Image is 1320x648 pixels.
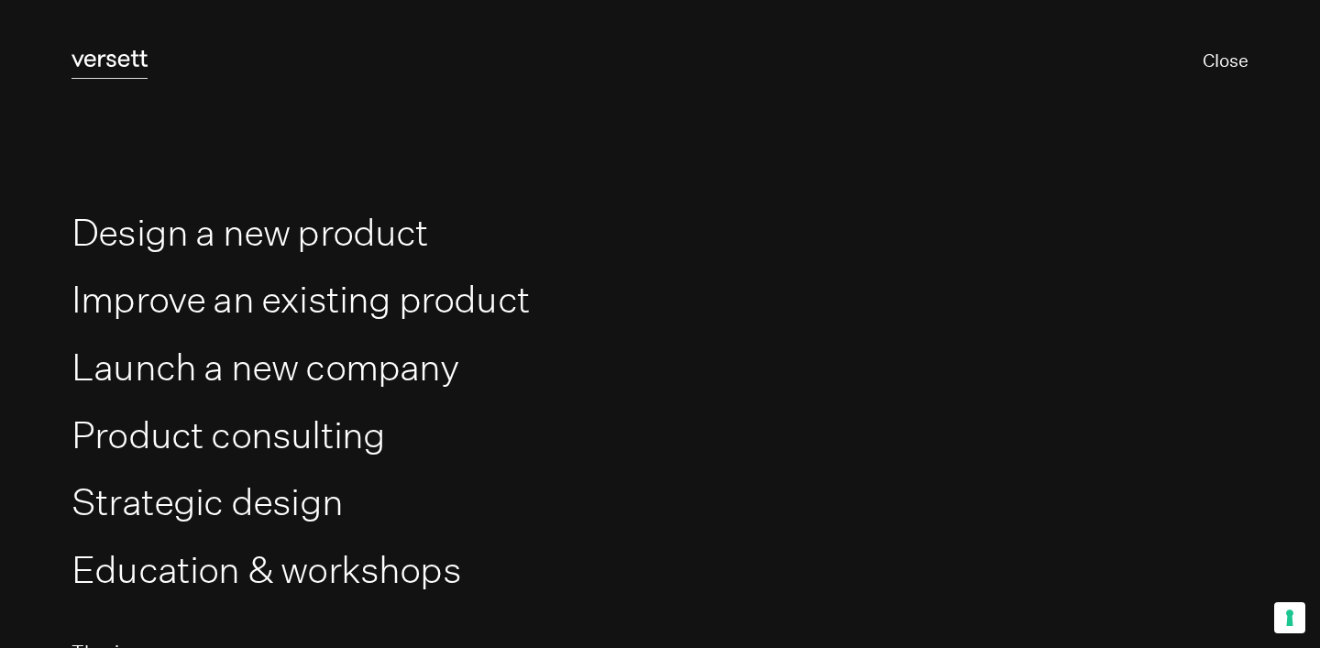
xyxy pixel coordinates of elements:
a: Launch a new company [71,345,459,390]
button: Your consent preferences for tracking technologies [1274,602,1305,633]
a: Education & workshops [71,547,461,593]
a: Strategic design [71,479,343,525]
button: Close [1203,45,1248,79]
a: Improve an existing product [71,277,530,323]
a: Design a new product [71,210,429,256]
a: Product consulting [71,412,385,458]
